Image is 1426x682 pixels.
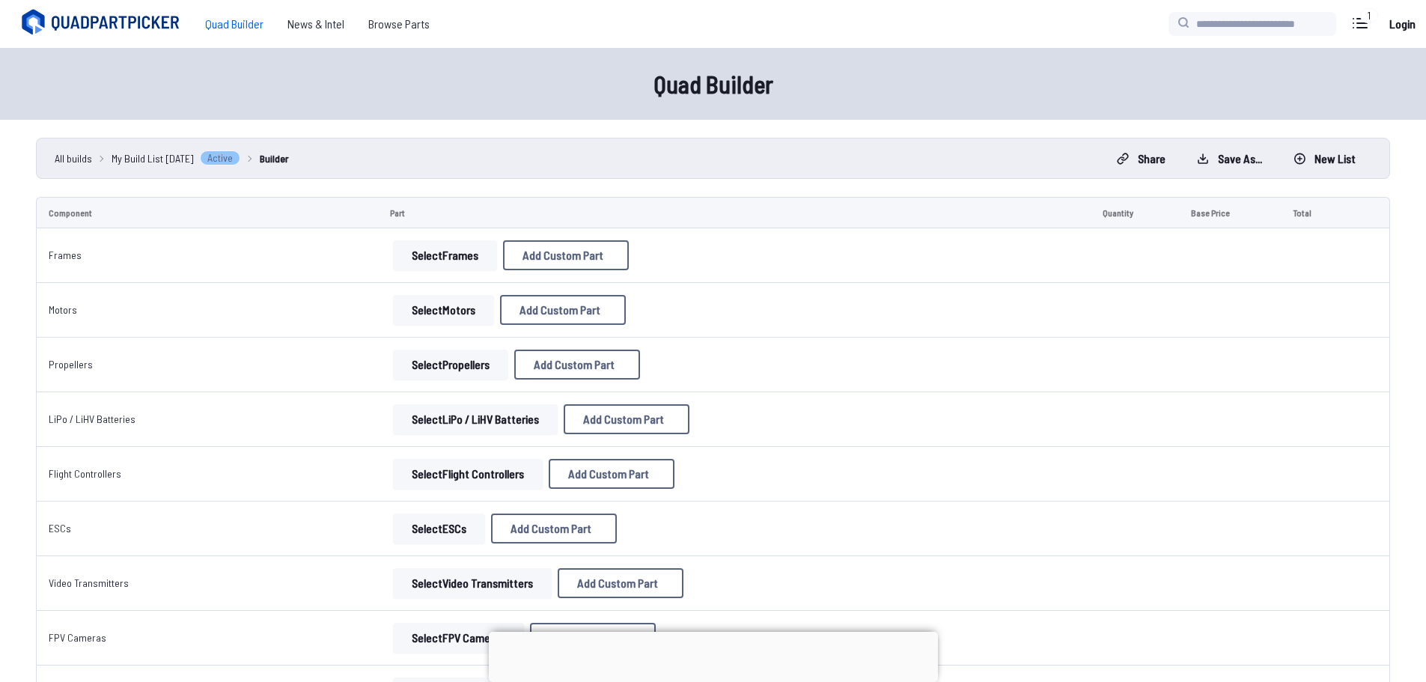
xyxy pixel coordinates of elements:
div: 1 [1360,8,1378,23]
a: News & Intel [275,9,356,39]
td: Base Price [1179,197,1281,228]
a: Motors [49,303,77,316]
a: All builds [55,150,92,166]
button: Save as... [1184,147,1275,171]
span: Add Custom Part [519,304,600,316]
iframe: Advertisement [489,632,938,678]
a: SelectFlight Controllers [390,459,546,489]
span: Add Custom Part [534,359,615,371]
a: Login [1384,9,1420,39]
span: Add Custom Part [511,523,591,535]
a: LiPo / LiHV Batteries [49,412,135,425]
h1: Quad Builder [234,66,1192,102]
button: Add Custom Part [503,240,629,270]
button: Add Custom Part [500,295,626,325]
td: Component [36,197,378,228]
span: Add Custom Part [583,413,664,425]
span: My Build List [DATE] [112,150,194,166]
span: Active [200,150,240,165]
a: SelectLiPo / LiHV Batteries [390,404,561,434]
span: Add Custom Part [522,249,603,261]
a: Video Transmitters [49,576,129,589]
button: New List [1281,147,1368,171]
button: SelectESCs [393,514,485,544]
a: Quad Builder [193,9,275,39]
button: Add Custom Part [549,459,674,489]
td: Total [1281,197,1350,228]
button: SelectLiPo / LiHV Batteries [393,404,558,434]
button: Add Custom Part [514,350,640,380]
button: Share [1104,147,1178,171]
button: SelectVideo Transmitters [393,568,552,598]
a: SelectESCs [390,514,488,544]
button: SelectFPV Cameras [393,623,524,653]
button: Add Custom Part [491,514,617,544]
button: Add Custom Part [530,623,656,653]
a: SelectVideo Transmitters [390,568,555,598]
a: SelectPropellers [390,350,511,380]
button: Add Custom Part [564,404,689,434]
a: FPV Cameras [49,631,106,644]
button: SelectMotors [393,295,494,325]
a: My Build List [DATE]Active [112,150,240,166]
button: SelectFrames [393,240,497,270]
span: Add Custom Part [577,577,658,589]
a: ESCs [49,522,71,535]
a: SelectFPV Cameras [390,623,527,653]
button: SelectFlight Controllers [393,459,543,489]
a: Builder [260,150,289,166]
a: SelectFrames [390,240,500,270]
td: Part [378,197,1091,228]
span: Add Custom Part [568,468,649,480]
a: Frames [49,249,82,261]
td: Quantity [1091,197,1179,228]
a: Flight Controllers [49,467,121,480]
a: Browse Parts [356,9,442,39]
button: Add Custom Part [558,568,683,598]
a: SelectMotors [390,295,497,325]
a: Propellers [49,358,93,371]
button: SelectPropellers [393,350,508,380]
